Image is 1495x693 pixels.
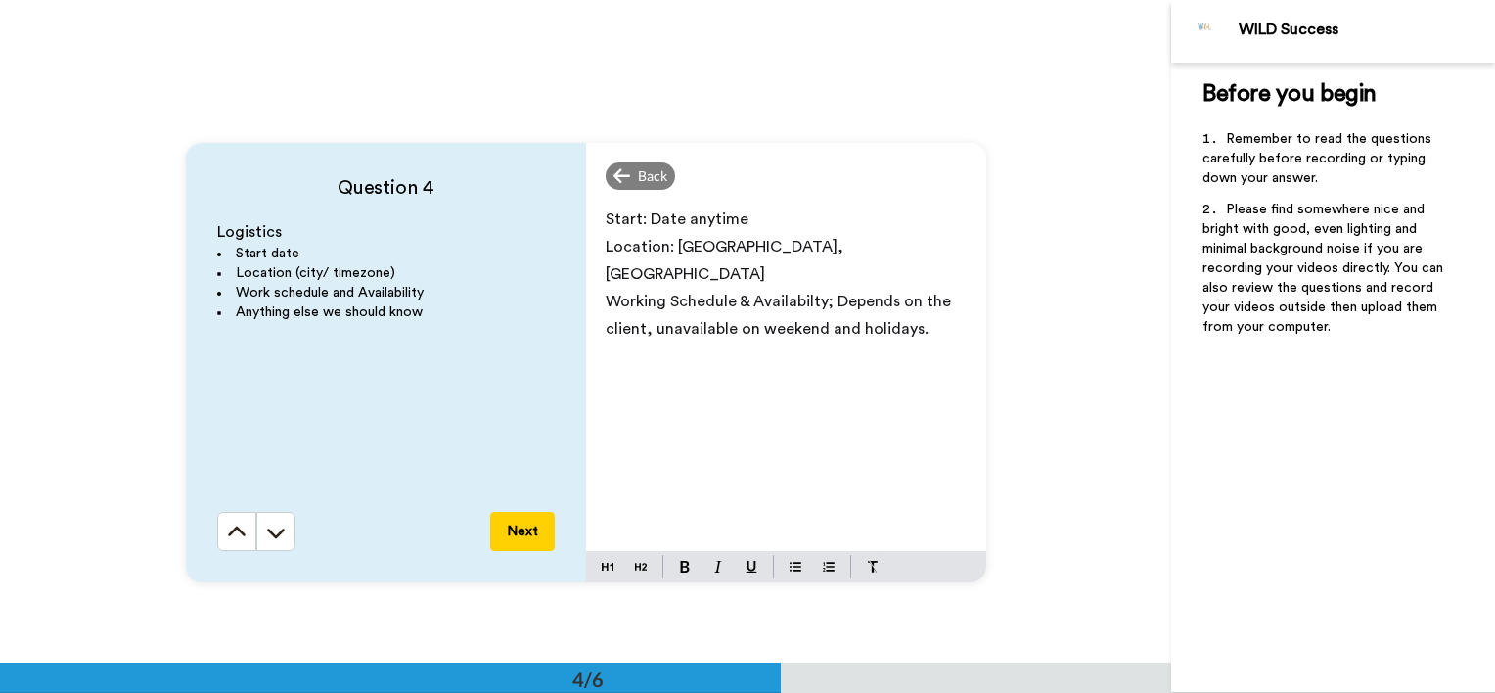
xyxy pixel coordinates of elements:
img: clear-format.svg [867,561,879,573]
div: WILD Success [1239,21,1494,39]
div: Back [606,162,676,190]
span: Remember to read the questions carefully before recording or typing down your answer. [1202,132,1435,185]
span: Please find somewhere nice and bright with good, even lighting and minimal background noise if yo... [1202,203,1447,334]
span: Working Schedule & Availabilty; Depends on the client, unavailable on weekend and holidays. [606,294,955,337]
img: Profile Image [1182,8,1229,55]
img: italic-mark.svg [714,561,722,573]
span: Start: Date anytime [606,211,748,227]
div: 4/6 [541,666,635,693]
span: Work schedule and Availability [236,286,424,300]
img: bold-mark.svg [680,561,690,573]
span: Start date [236,247,299,260]
span: Anything else we should know [236,305,423,319]
span: Back [638,166,667,186]
span: Location (city/ timezone) [236,266,395,280]
img: bulleted-block.svg [790,559,801,575]
img: underline-mark.svg [746,561,757,573]
h4: Question 4 [217,174,555,202]
img: heading-one-block.svg [602,559,613,575]
button: Next [490,512,555,551]
span: Logistics [217,224,282,240]
img: heading-two-block.svg [635,559,647,575]
span: Before you begin [1202,82,1376,106]
img: numbered-block.svg [823,559,835,575]
span: Location: [GEOGRAPHIC_DATA], [GEOGRAPHIC_DATA] [606,239,847,282]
